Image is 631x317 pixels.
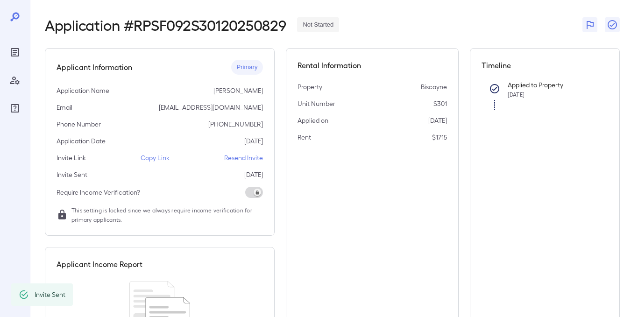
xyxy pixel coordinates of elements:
[57,86,109,95] p: Application Name
[298,99,335,108] p: Unit Number
[35,286,65,303] div: Invite Sent
[7,283,22,298] div: Log Out
[57,120,101,129] p: Phone Number
[582,17,597,32] button: Flag Report
[7,45,22,60] div: Reports
[508,80,593,90] p: Applied to Property
[57,188,140,197] p: Require Income Verification?
[432,133,447,142] p: $1715
[57,153,86,162] p: Invite Link
[224,153,263,162] p: Resend Invite
[7,73,22,88] div: Manage Users
[298,82,322,92] p: Property
[298,60,447,71] h5: Rental Information
[482,60,608,71] h5: Timeline
[298,133,311,142] p: Rent
[45,16,286,33] h2: Application # RPSF092S30120250829
[57,136,106,146] p: Application Date
[57,170,87,179] p: Invite Sent
[508,91,525,98] span: [DATE]
[57,62,132,73] h5: Applicant Information
[244,136,263,146] p: [DATE]
[159,103,263,112] p: [EMAIL_ADDRESS][DOMAIN_NAME]
[428,116,447,125] p: [DATE]
[57,259,142,270] h5: Applicant Income Report
[231,63,263,72] span: Primary
[71,205,263,224] span: This setting is locked since we always require income verification for primary applicants.
[605,17,620,32] button: Close Report
[208,120,263,129] p: [PHONE_NUMBER]
[57,103,72,112] p: Email
[141,153,170,162] p: Copy Link
[298,116,328,125] p: Applied on
[213,86,263,95] p: [PERSON_NAME]
[7,101,22,116] div: FAQ
[433,99,447,108] p: S301
[421,82,447,92] p: Biscayne
[297,21,339,29] span: Not Started
[244,170,263,179] p: [DATE]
